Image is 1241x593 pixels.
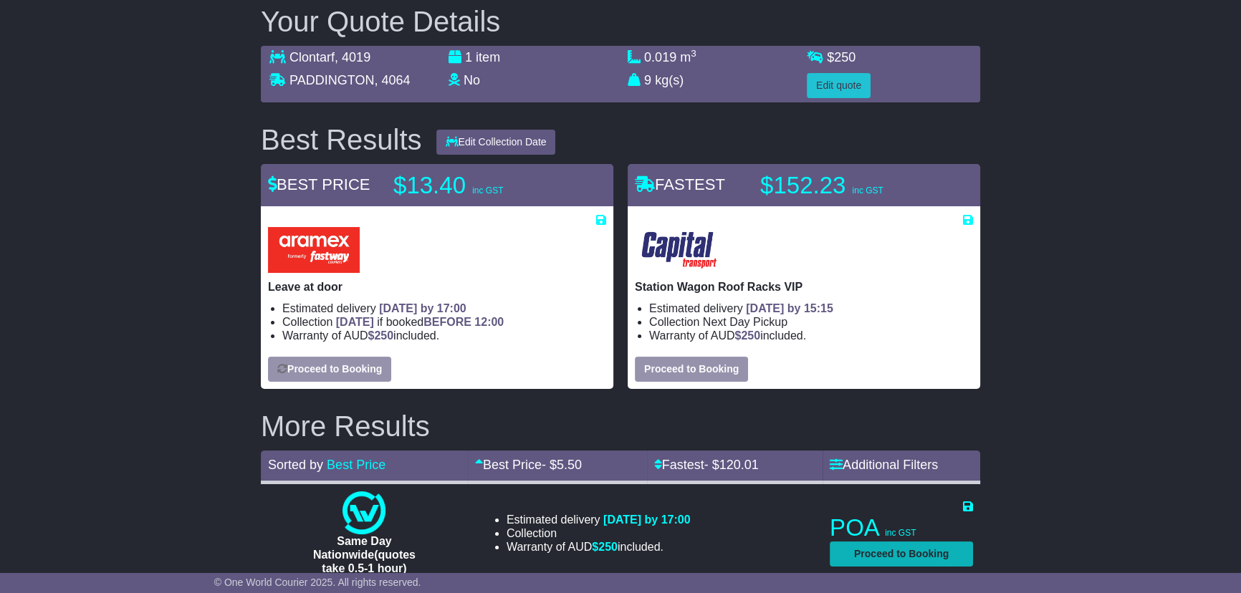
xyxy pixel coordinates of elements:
span: kg(s) [655,73,684,87]
img: Aramex: Leave at door [268,227,360,273]
a: Best Price [327,458,385,472]
span: 0.019 [644,50,676,64]
span: Next Day Pickup [703,316,787,328]
li: Collection [282,315,606,329]
span: inc GST [885,528,916,538]
button: Proceed to Booking [830,541,973,567]
span: 120.01 [719,458,759,472]
span: 250 [598,541,618,553]
span: 250 [834,50,856,64]
sup: 3 [691,48,696,59]
button: Edit Collection Date [436,130,556,155]
button: Proceed to Booking [635,357,748,382]
div: Best Results [254,124,429,155]
img: One World Courier: Same Day Nationwide(quotes take 0.5-1 hour) [342,491,385,534]
span: m [680,50,696,64]
li: Estimated delivery [282,302,606,315]
a: Additional Filters [830,458,938,472]
li: Warranty of AUD included. [507,540,691,554]
a: Fastest- $120.01 [654,458,759,472]
p: Leave at door [268,280,606,294]
p: POA [830,514,973,542]
img: CapitalTransport: Station Wagon Roof Racks VIP [635,227,724,273]
span: $ [592,541,618,553]
span: FASTEST [635,175,725,193]
span: PADDINGTON [289,73,374,87]
span: , 4019 [335,50,370,64]
span: $ [368,329,393,342]
span: inc GST [852,185,883,196]
span: item [476,50,500,64]
p: $13.40 [393,171,572,200]
span: 5.50 [557,458,582,472]
button: Edit quote [807,73,871,98]
span: if booked [336,316,504,328]
li: Collection [507,526,691,540]
span: 9 [644,73,651,87]
span: - $ [704,458,759,472]
span: BEST PRICE [268,175,370,193]
a: Best Price- $5.50 [475,458,582,472]
h2: Your Quote Details [261,6,980,37]
span: 12:00 [474,316,504,328]
h2: More Results [261,410,980,442]
span: © One World Courier 2025. All rights reserved. [214,577,421,588]
p: Station Wagon Roof Racks VIP [635,280,973,294]
span: Same Day Nationwide(quotes take 0.5-1 hour) [313,535,416,574]
p: $152.23 [760,171,939,200]
span: Sorted by [268,458,323,472]
span: [DATE] by 17:00 [603,514,691,526]
span: $ [734,329,760,342]
li: Warranty of AUD included. [649,329,973,342]
li: Warranty of AUD included. [282,329,606,342]
span: 250 [374,329,393,342]
span: Clontarf [289,50,335,64]
span: No [464,73,480,87]
span: 250 [741,329,760,342]
span: 1 [465,50,472,64]
li: Collection [649,315,973,329]
span: inc GST [472,185,503,196]
span: [DATE] [336,316,374,328]
span: , 4064 [374,73,410,87]
li: Estimated delivery [649,302,973,315]
li: Estimated delivery [507,513,691,526]
span: - $ [542,458,582,472]
span: [DATE] by 15:15 [746,302,833,314]
span: [DATE] by 17:00 [379,302,466,314]
span: $ [827,50,856,64]
span: BEFORE [423,316,471,328]
button: Proceed to Booking [268,357,391,382]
